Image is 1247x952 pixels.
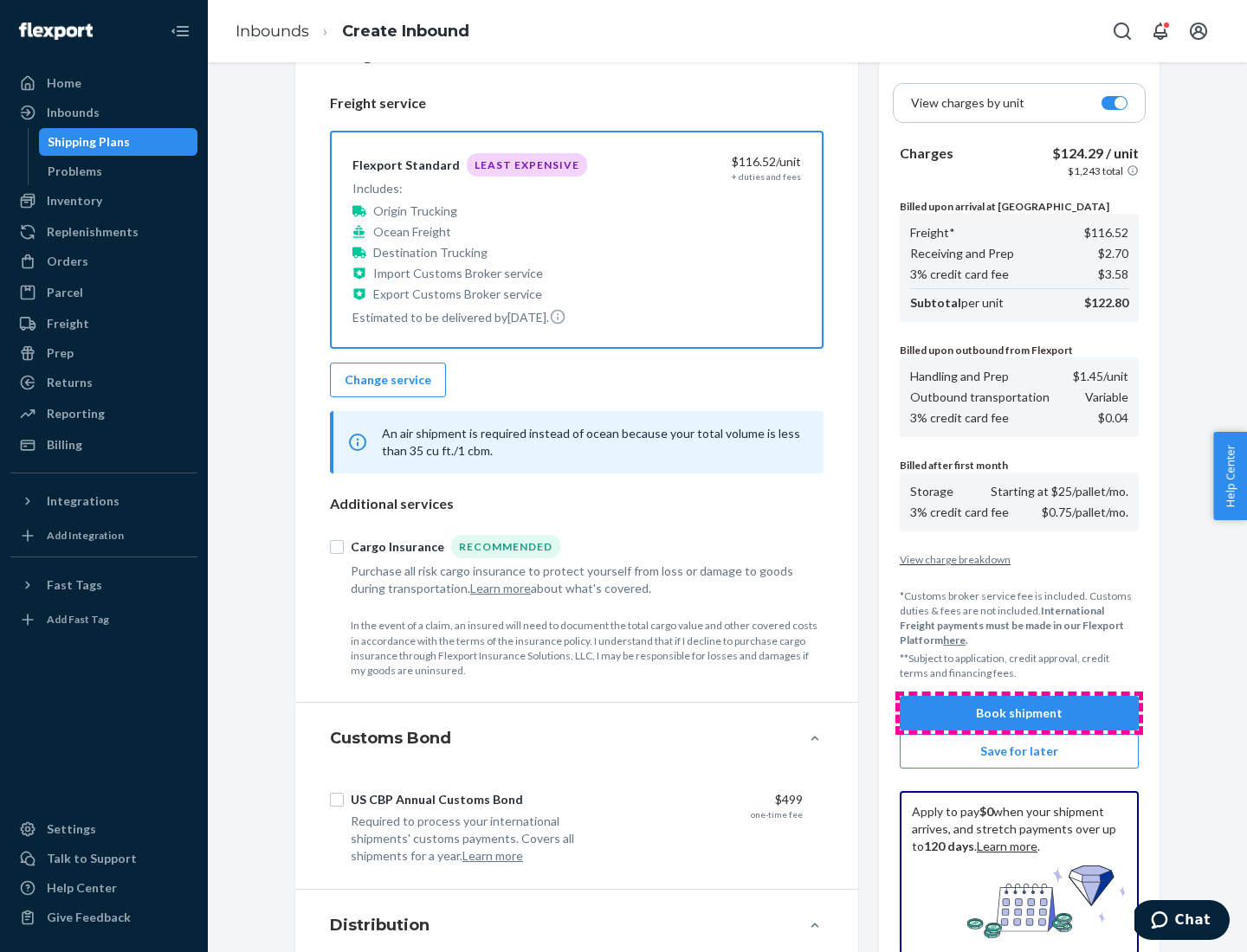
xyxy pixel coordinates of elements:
p: $116.52 [1084,224,1128,241]
a: Inbounds [10,99,197,126]
p: Billed after first month [900,458,1139,473]
b: Subtotal [910,295,961,310]
a: Create Inbound [342,22,469,41]
p: $2.70 [1098,245,1128,262]
p: View charges by unit [911,94,1024,112]
button: Change service [330,363,446,397]
button: Learn more [470,580,531,597]
a: Problems [39,158,198,185]
p: $3.58 [1098,266,1128,283]
div: Orders [47,253,88,270]
p: An air shipment is required instead of ocean because your total volume is less than 35 cu ft./1 cbm. [382,425,803,460]
div: Problems [48,163,102,180]
img: Flexport logo [19,23,93,40]
div: Recommended [451,535,560,558]
button: Learn more [462,847,523,865]
input: US CBP Annual Customs Bond [330,793,344,807]
div: $499 [623,791,803,808]
input: Cargo InsuranceRecommended [330,540,344,554]
p: *Customs broker service fee is included. Customs duties & fees are not included. [900,589,1139,648]
div: Home [47,74,81,92]
div: Inbounds [47,104,100,121]
p: $124.29 / unit [1052,144,1139,164]
div: Prep [47,344,74,362]
p: $122.80 [1084,294,1128,312]
p: Import Customs Broker service [373,265,543,282]
div: Purchase all risk cargo insurance to protect yourself from loss or damage to goods during transpo... [351,563,803,597]
p: Freight* [910,224,955,241]
h4: Distribution [330,914,430,936]
div: Fast Tags [47,576,102,594]
p: $0.04 [1098,409,1128,427]
button: Close Navigation [163,14,197,48]
a: Add Integration [10,522,197,550]
p: Receiving and Prep [910,245,1014,262]
b: International Freight payments must be made in our Flexport Platform . [900,604,1124,646]
p: Handling and Prep [910,368,1009,385]
button: Integrations [10,487,197,515]
div: Shipping Plans [48,133,130,151]
p: **Subject to application, credit approval, credit terms and financing fees. [900,651,1139,680]
a: Help Center [10,874,197,902]
p: Outbound transportation [910,389,1050,406]
p: Includes: [352,180,587,197]
div: Returns [47,374,93,391]
button: Open Search Box [1105,14,1140,48]
p: 3% credit card fee [910,266,1009,283]
div: Cargo Insurance [351,538,444,556]
p: Apply to pay when your shipment arrives, and stretch payments over up to . . [912,803,1127,855]
p: Additional services [330,494,824,514]
button: View charge breakdown [900,552,1139,567]
div: + duties and fees [732,170,801,183]
div: Integrations [47,492,120,510]
div: one-time fee [751,808,803,820]
div: Settings [47,820,96,838]
div: Least Expensive [467,153,587,177]
a: Parcel [10,279,197,306]
button: Give Feedback [10,904,197,931]
b: Charges [900,145,953,161]
iframe: Opens a widget where you can chat to one of our agents [1134,900,1230,943]
div: Flexport Standard [352,157,460,174]
button: Open account menu [1181,14,1216,48]
p: $1.45 /unit [1073,368,1128,385]
p: Ocean Freight [373,223,451,241]
p: Origin Trucking [373,203,457,220]
a: Replenishments [10,218,197,246]
a: Reporting [10,400,197,428]
button: Book shipment [900,696,1139,730]
div: Billing [47,436,82,453]
div: Add Integration [47,528,124,543]
a: Add Fast Tag [10,606,197,634]
p: $0.75/pallet/mo. [1042,504,1128,521]
p: Storage [910,483,953,500]
div: Give Feedback [47,909,131,926]
div: Required to process your international shipments' customs payments. Covers all shipments for a year. [351,813,609,865]
p: Starting at $25/pallet/mo. [991,483,1128,500]
p: Billed upon outbound from Flexport [900,343,1139,357]
ol: breadcrumbs [222,6,483,57]
p: Estimated to be delivered by [DATE] . [352,308,587,326]
a: Prep [10,339,197,367]
a: Learn more [977,839,1037,853]
div: Reporting [47,405,105,422]
p: Freight service [330,93,824,113]
button: Fast Tags [10,571,197,599]
a: Shipping Plans [39,128,198,156]
p: Billed upon arrival at [GEOGRAPHIC_DATA] [900,199,1139,214]
p: per unit [910,294,1004,312]
a: Inventory [10,187,197,215]
p: 3% credit card fee [910,504,1009,521]
a: Freight [10,310,197,338]
button: Open notifications [1143,14,1178,48]
h4: Customs Bond [330,727,451,749]
div: Freight [47,315,89,332]
p: Export Customs Broker service [373,286,542,303]
p: In the event of a claim, an insured will need to document the total cargo value and other covered... [351,618,824,678]
div: US CBP Annual Customs Bond [351,791,523,808]
span: Help Center [1213,432,1247,520]
a: Home [10,69,197,97]
p: Destination Trucking [373,244,488,261]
